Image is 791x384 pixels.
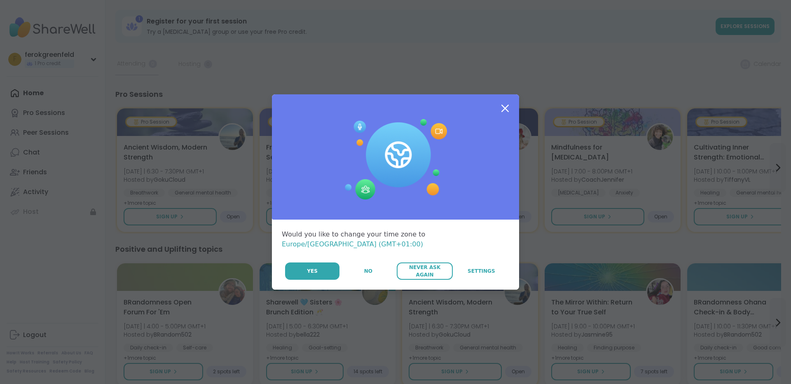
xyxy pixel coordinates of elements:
[307,267,318,275] span: Yes
[454,262,509,280] a: Settings
[340,262,396,280] button: No
[282,229,509,249] div: Would you like to change your time zone to
[285,262,339,280] button: Yes
[401,264,448,279] span: Never Ask Again
[397,262,452,280] button: Never Ask Again
[364,267,372,275] span: No
[282,240,423,248] span: Europe/[GEOGRAPHIC_DATA] (GMT+01:00)
[344,119,447,200] img: Session Experience
[468,267,495,275] span: Settings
